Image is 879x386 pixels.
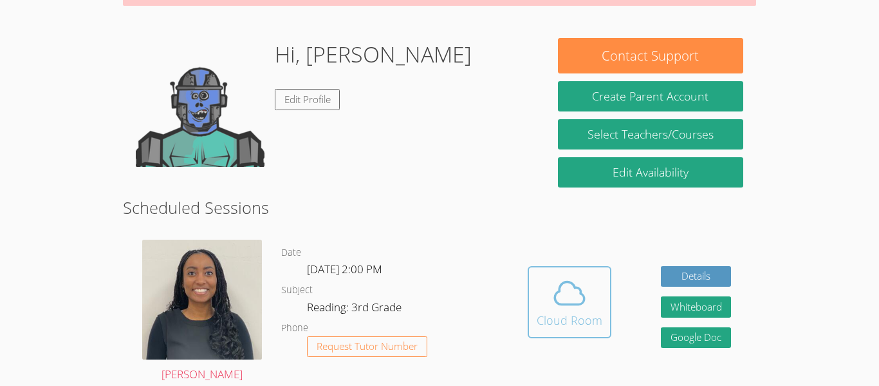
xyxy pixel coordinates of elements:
h2: Scheduled Sessions [123,195,756,220]
span: Request Tutor Number [317,342,418,351]
a: Edit Profile [275,89,340,110]
img: default.png [136,38,264,167]
button: Cloud Room [528,266,611,338]
a: Details [661,266,732,287]
dd: Reading: 3rd Grade [307,298,404,320]
button: Create Parent Account [558,81,743,111]
button: Whiteboard [661,296,732,318]
button: Request Tutor Number [307,336,427,358]
a: [PERSON_NAME] [142,240,262,384]
dt: Phone [281,320,308,336]
dt: Subject [281,282,313,298]
dt: Date [281,245,301,261]
h1: Hi, [PERSON_NAME] [275,38,472,71]
a: Google Doc [661,327,732,349]
button: Contact Support [558,38,743,73]
a: Select Teachers/Courses [558,119,743,150]
a: Edit Availability [558,157,743,188]
img: avatar.png [142,240,262,360]
div: Cloud Room [537,311,602,329]
span: [DATE] 2:00 PM [307,262,382,276]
